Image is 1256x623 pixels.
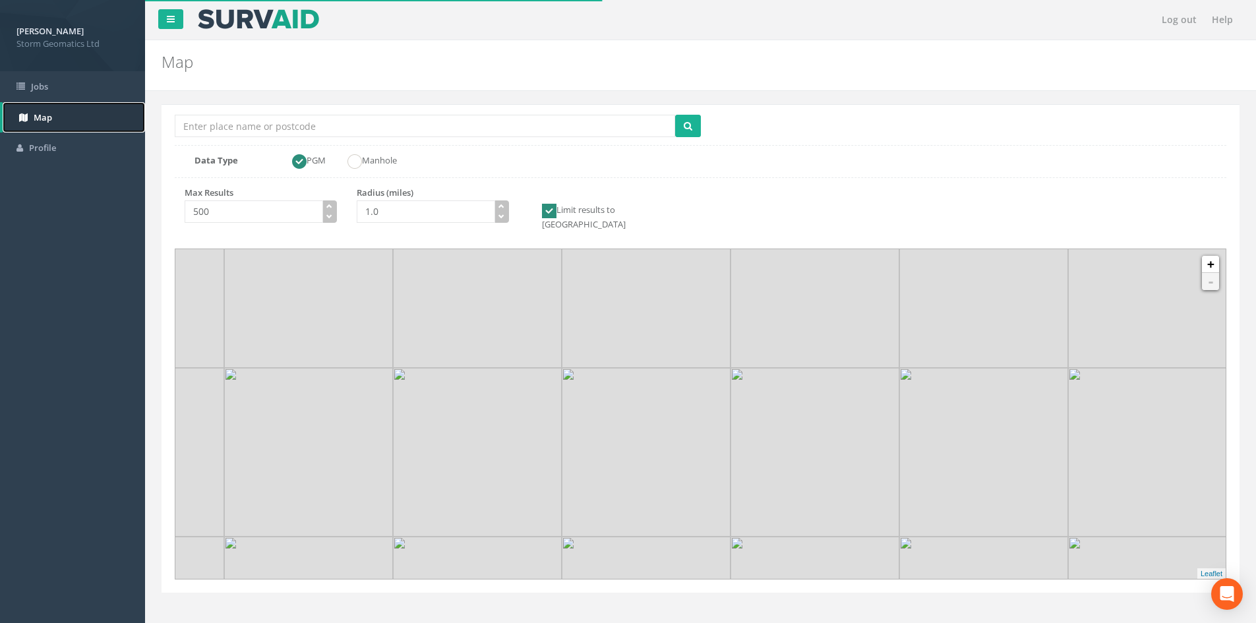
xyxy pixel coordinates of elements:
img: 9@2x [562,199,731,368]
div: Open Intercom Messenger [1211,578,1243,610]
img: 10@2x [899,368,1068,537]
strong: [PERSON_NAME] [16,25,84,37]
img: 9@2x [1068,199,1237,368]
input: Enter place name or postcode [175,115,675,137]
h2: Map [162,53,1057,71]
img: 10@2x [731,368,899,537]
a: + [1202,256,1219,273]
label: PGM [279,154,326,169]
label: Limit results to [GEOGRAPHIC_DATA] [529,204,681,231]
label: Data Type [185,154,269,167]
span: Map [34,111,52,123]
a: [PERSON_NAME] Storm Geomatics Ltd [16,22,129,49]
img: 9@2x [224,199,393,368]
span: Jobs [31,80,48,92]
a: Leaflet [1201,570,1222,578]
p: Max Results [185,187,337,199]
p: Radius (miles) [357,187,509,199]
span: Profile [29,142,56,154]
a: Map [3,102,145,133]
img: 10@2x [562,368,731,537]
img: 9@2x [731,199,899,368]
a: - [1202,273,1219,290]
span: Storm Geomatics Ltd [16,38,129,50]
label: Manhole [334,154,397,169]
img: 10@2x [224,368,393,537]
img: 10@2x [1068,368,1237,537]
img: 9@2x [899,199,1068,368]
img: 10@2x [393,368,562,537]
img: 9@2x [393,199,562,368]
